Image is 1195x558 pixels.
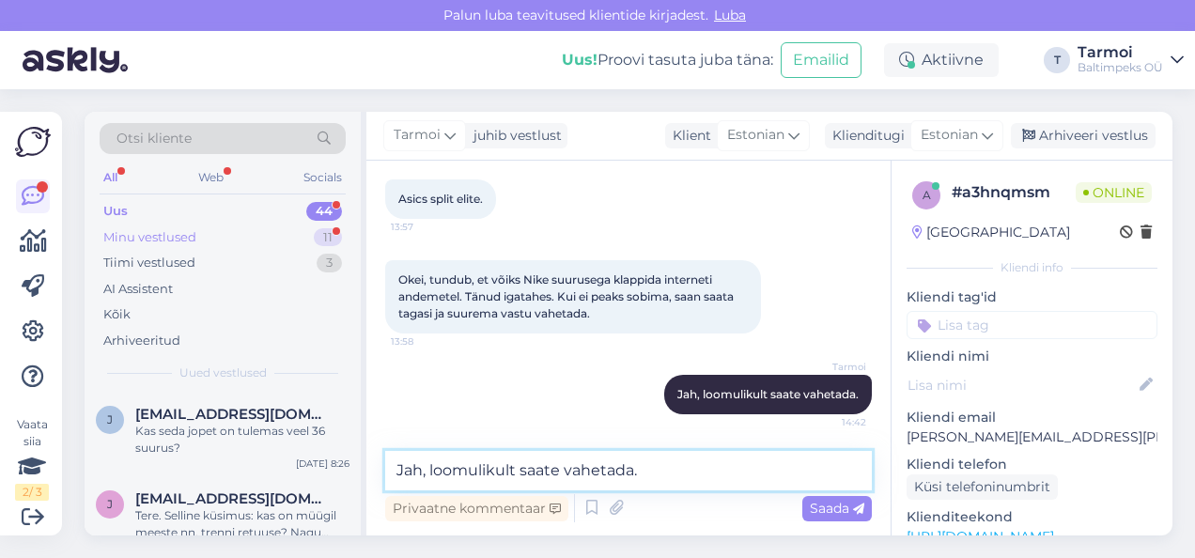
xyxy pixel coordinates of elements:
[391,334,461,349] span: 13:58
[296,457,349,471] div: [DATE] 8:26
[884,43,999,77] div: Aktiivne
[306,202,342,221] div: 44
[562,49,773,71] div: Proovi tasuta juba täna:
[907,507,1157,527] p: Klienditeekond
[135,490,331,507] span: juulika.laanaru@mail.ee
[907,455,1157,474] p: Kliendi telefon
[103,254,195,272] div: Tiimi vestlused
[103,280,173,299] div: AI Assistent
[1078,45,1184,75] a: TarmoiBaltimpeks OÜ
[103,305,131,324] div: Kõik
[135,423,349,457] div: Kas seda jopet on tulemas veel 36 suurus?
[398,272,737,320] span: Okei, tundub, et võiks Nike suurusega klappida interneti andemetel. Tänud igatahes. Kui ei peaks ...
[907,427,1157,447] p: [PERSON_NAME][EMAIL_ADDRESS][PERSON_NAME][DOMAIN_NAME]
[921,125,978,146] span: Estonian
[100,165,121,190] div: All
[912,223,1070,242] div: [GEOGRAPHIC_DATA]
[1011,123,1156,148] div: Arhiveeri vestlus
[810,500,864,517] span: Saada
[15,416,49,501] div: Vaata siia
[796,415,866,429] span: 14:42
[727,125,784,146] span: Estonian
[677,387,859,401] span: Jah, loomulikult saate vahetada.
[907,311,1157,339] input: Lisa tag
[317,254,342,272] div: 3
[15,127,51,157] img: Askly Logo
[923,188,931,202] span: a
[825,126,905,146] div: Klienditugi
[952,181,1076,204] div: # a3hnqmsm
[1078,60,1163,75] div: Baltimpeks OÜ
[391,220,461,234] span: 13:57
[907,528,1054,545] a: [URL][DOMAIN_NAME]
[135,406,331,423] span: janamottus@gmail.com
[116,129,192,148] span: Otsi kliente
[1076,182,1152,203] span: Online
[1078,45,1163,60] div: Tarmoi
[103,202,128,221] div: Uus
[103,332,180,350] div: Arhiveeritud
[796,360,866,374] span: Tarmoi
[907,474,1058,500] div: Küsi telefoninumbrit
[15,484,49,501] div: 2 / 3
[135,507,349,541] div: Tere. Selline küsimus: kas on müügil meeste nn. trenni retuuse? Nagu liibukad, et ilusti ümber ja...
[107,497,113,511] span: j
[907,408,1157,427] p: Kliendi email
[107,412,113,426] span: j
[466,126,562,146] div: juhib vestlust
[300,165,346,190] div: Socials
[781,42,861,78] button: Emailid
[179,364,267,381] span: Uued vestlused
[562,51,597,69] b: Uus!
[314,228,342,247] div: 11
[394,125,441,146] span: Tarmoi
[103,228,196,247] div: Minu vestlused
[1044,47,1070,73] div: T
[907,287,1157,307] p: Kliendi tag'id
[194,165,227,190] div: Web
[385,496,568,521] div: Privaatne kommentaar
[907,259,1157,276] div: Kliendi info
[398,192,483,206] span: Asics split elite.
[708,7,752,23] span: Luba
[665,126,711,146] div: Klient
[908,375,1136,395] input: Lisa nimi
[907,347,1157,366] p: Kliendi nimi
